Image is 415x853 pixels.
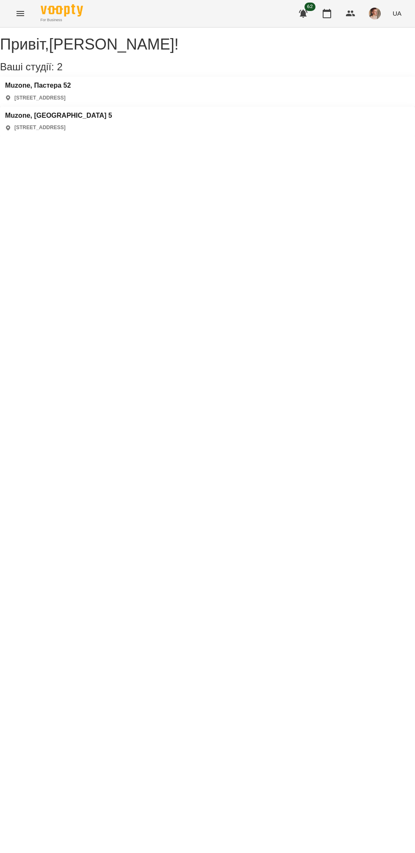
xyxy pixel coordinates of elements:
[14,94,66,102] p: [STREET_ADDRESS]
[393,9,401,18] span: UA
[5,112,112,119] a: Muzone, [GEOGRAPHIC_DATA] 5
[10,3,30,24] button: Menu
[304,3,315,11] span: 62
[14,124,66,131] p: [STREET_ADDRESS]
[57,61,62,72] span: 2
[389,6,405,21] button: UA
[41,4,83,17] img: Voopty Logo
[41,17,83,23] span: For Business
[369,8,381,19] img: 17edbb4851ce2a096896b4682940a88a.jfif
[5,82,71,89] a: Muzone, Пастера 52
